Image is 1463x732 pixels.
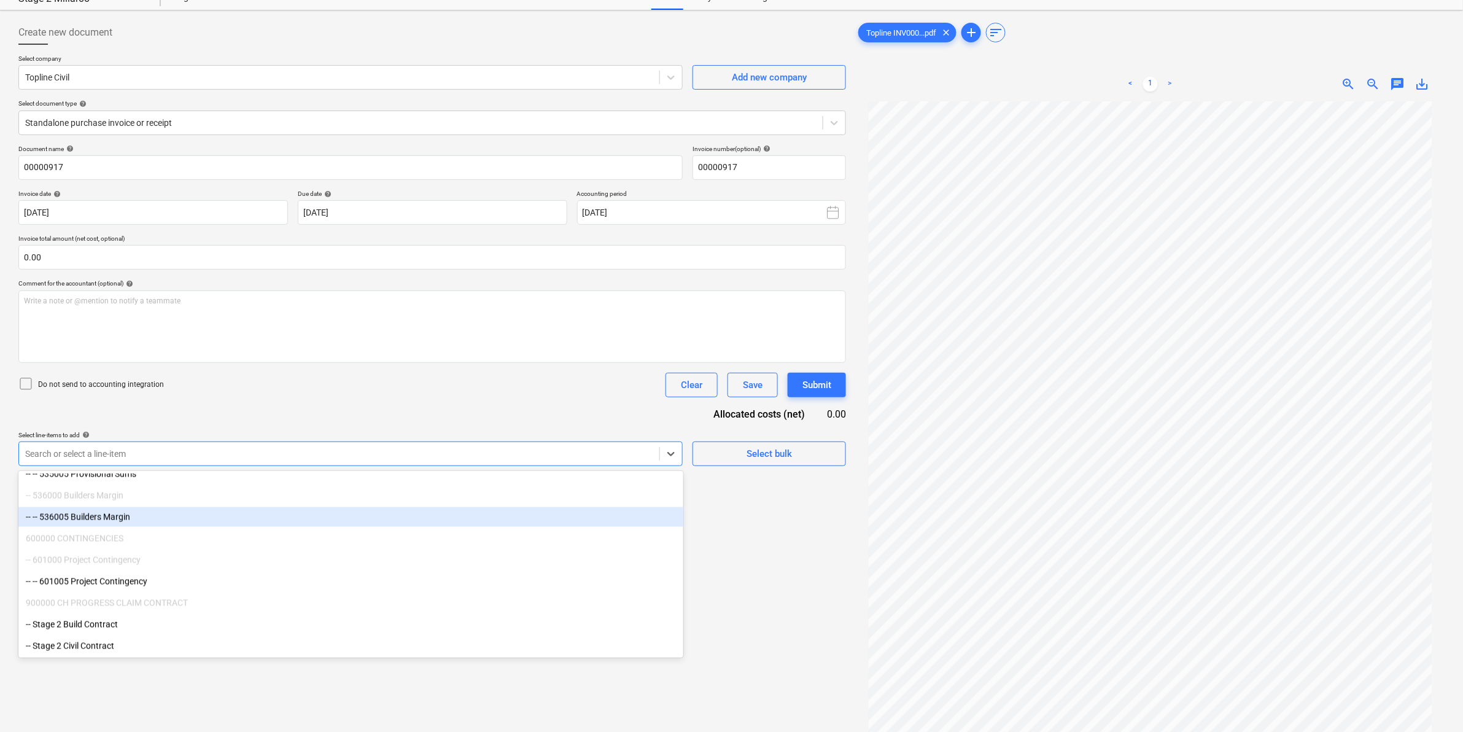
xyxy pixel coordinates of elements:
[18,550,683,570] div: -- 601000 Project Contingency
[18,593,683,613] div: 900000 CH PROGRESS CLAIM CONTRACT
[18,99,846,107] div: Select document type
[761,145,770,152] span: help
[18,25,112,40] span: Create new document
[666,373,718,397] button: Clear
[18,55,683,65] p: Select company
[859,28,944,37] span: Topline INV000...pdf
[322,190,332,198] span: help
[18,235,846,245] p: Invoice total amount (net cost, optional)
[18,572,683,591] div: -- -- 601005 Project Contingency
[788,373,846,397] button: Submit
[858,23,957,42] div: Topline INV000...pdf
[298,200,567,225] input: Due date not specified
[988,25,1003,40] span: sort
[1366,77,1381,91] span: zoom_out
[1163,77,1178,91] a: Next page
[18,155,683,180] input: Document name
[693,442,846,466] button: Select bulk
[18,636,683,656] div: -- Stage 2 Civil Contract
[732,69,807,85] div: Add new company
[577,190,847,200] p: Accounting period
[123,280,133,287] span: help
[693,155,846,180] input: Invoice number
[18,200,288,225] input: Invoice date not specified
[77,100,87,107] span: help
[18,431,683,439] div: Select line-items to add
[64,145,74,152] span: help
[802,377,831,393] div: Submit
[18,464,683,484] div: -- -- 535005 Provisional Sums
[1341,77,1356,91] span: zoom_in
[686,407,825,421] div: Allocated costs (net)
[298,190,567,198] div: Due date
[693,65,846,90] button: Add new company
[18,486,683,505] div: -- 536000 Builders Margin
[18,615,683,634] div: -- Stage 2 Build Contract
[18,145,683,153] div: Document name
[18,190,288,198] div: Invoice date
[964,25,979,40] span: add
[18,279,846,287] div: Comment for the accountant (optional)
[577,200,847,225] button: [DATE]
[743,377,763,393] div: Save
[728,373,778,397] button: Save
[693,145,846,153] div: Invoice number (optional)
[18,529,683,548] div: 600000 CONTINGENCIES
[1123,77,1138,91] a: Previous page
[681,377,702,393] div: Clear
[38,380,164,390] p: Do not send to accounting integration
[825,407,846,421] div: 0.00
[18,507,683,527] div: -- -- 536005 Builders Margin
[1143,77,1158,91] a: Page 1 is your current page
[939,25,953,40] span: clear
[80,431,90,438] span: help
[747,446,792,462] div: Select bulk
[1415,77,1430,91] span: save_alt
[1391,77,1405,91] span: chat
[51,190,61,198] span: help
[18,245,846,270] input: Invoice total amount (net cost, optional)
